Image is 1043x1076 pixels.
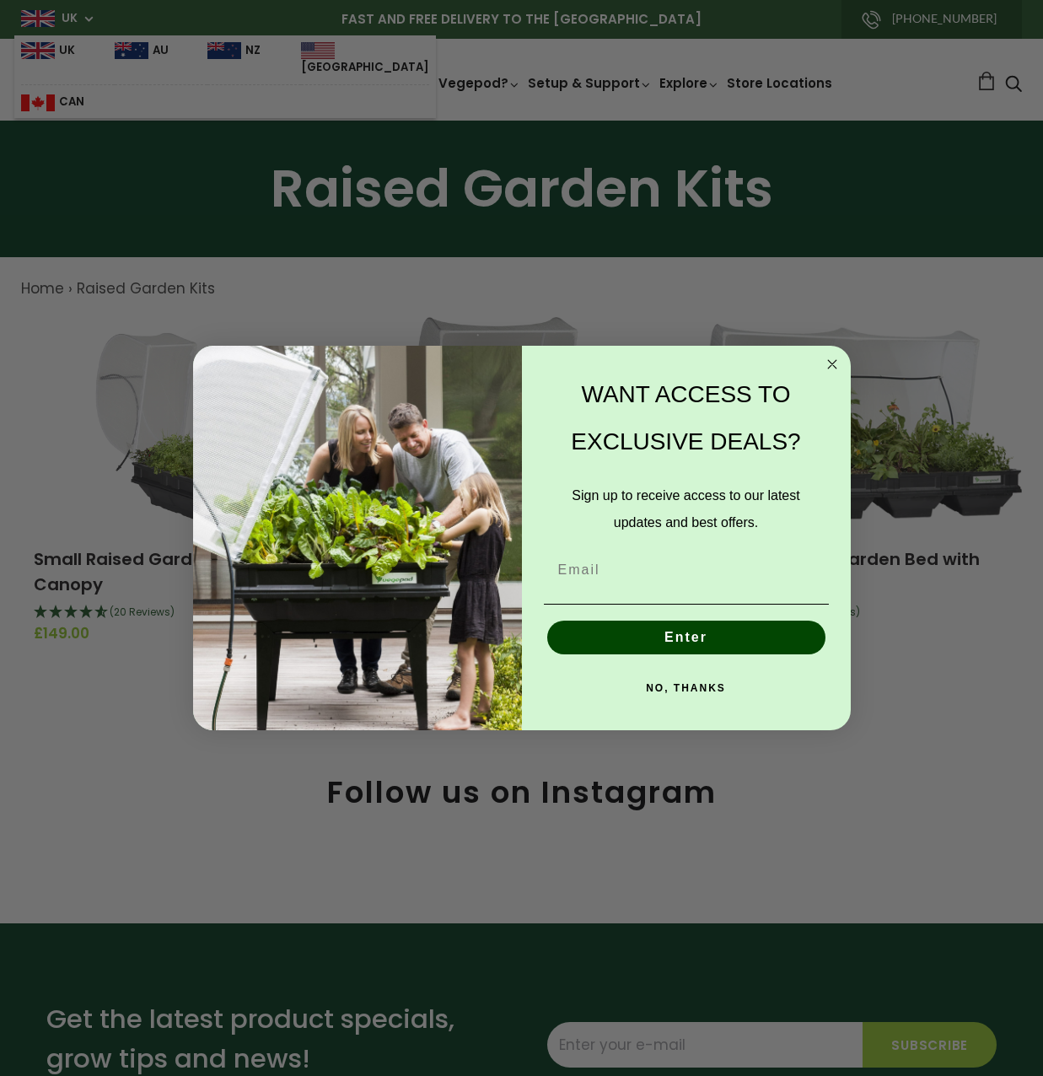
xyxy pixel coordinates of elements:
span: WANT ACCESS TO EXCLUSIVE DEALS? [571,381,800,455]
img: underline [544,604,829,605]
button: Close dialog [822,354,842,374]
button: NO, THANKS [544,671,829,705]
input: Email [544,553,829,587]
button: Enter [547,621,825,654]
span: Sign up to receive access to our latest updates and best offers. [572,488,799,530]
img: e9d03583-1bb1-490f-ad29-36751b3212ff.jpeg [193,346,522,731]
